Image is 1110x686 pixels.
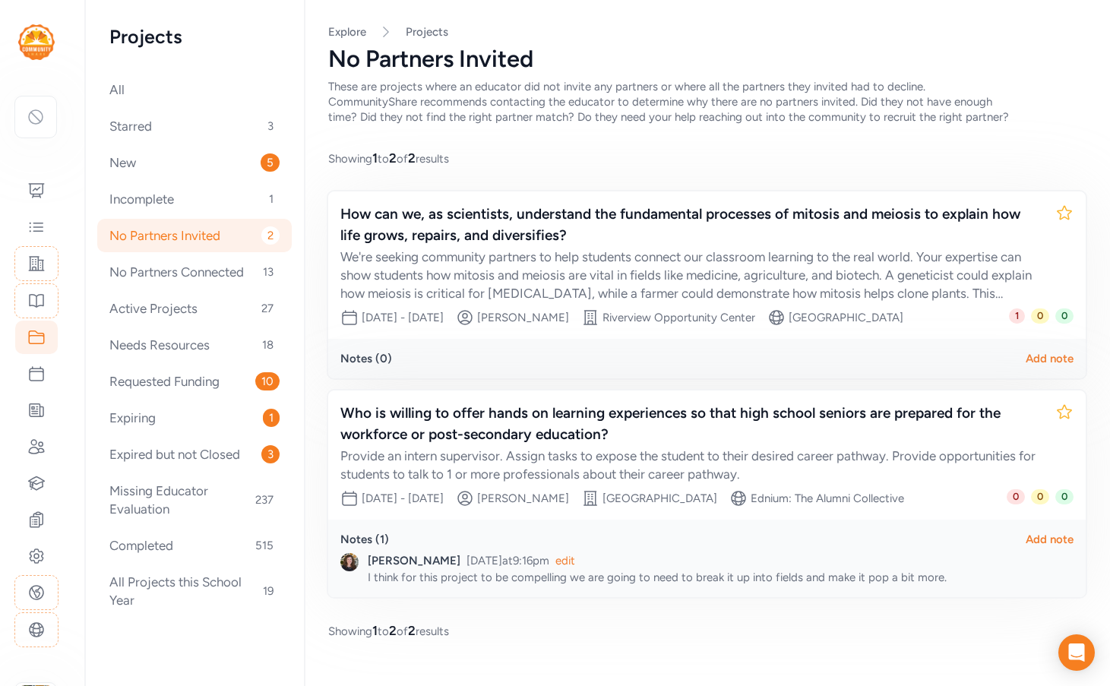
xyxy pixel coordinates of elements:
[328,621,449,640] span: Showing to of results
[340,553,359,571] img: Avatar
[261,117,280,135] span: 3
[18,24,55,60] img: logo
[340,248,1043,302] div: We're seeking community partners to help students connect our classroom learning to the real worl...
[368,553,460,568] div: [PERSON_NAME]
[255,372,280,390] span: 10
[261,445,280,463] span: 3
[97,401,292,435] div: Expiring
[97,146,292,179] div: New
[1007,489,1025,504] span: 0
[257,582,280,600] span: 19
[372,623,378,638] span: 1
[328,25,366,39] a: Explore
[362,310,444,325] div: [DATE] - [DATE]
[255,299,280,318] span: 27
[1026,351,1074,366] div: Add note
[602,491,717,506] div: [GEOGRAPHIC_DATA]
[389,623,397,638] span: 2
[406,24,448,40] a: Projects
[368,570,1074,585] p: I think for this project to be compelling we are going to need to break it up into fields and mak...
[372,150,378,166] span: 1
[408,623,416,638] span: 2
[109,24,280,49] h2: Projects
[340,204,1043,246] div: How can we, as scientists, understand the fundamental processes of mitosis and meiosis to explain...
[389,150,397,166] span: 2
[555,553,575,568] div: edit
[97,219,292,252] div: No Partners Invited
[97,529,292,562] div: Completed
[97,474,292,526] div: Missing Educator Evaluation
[263,190,280,208] span: 1
[97,73,292,106] div: All
[1058,634,1095,671] div: Open Intercom Messenger
[362,491,444,506] div: [DATE] - [DATE]
[263,409,280,427] span: 1
[97,565,292,617] div: All Projects this School Year
[1055,308,1074,324] span: 0
[1031,308,1049,324] span: 0
[789,310,903,325] div: [GEOGRAPHIC_DATA]
[477,491,569,506] div: [PERSON_NAME]
[261,153,280,172] span: 5
[340,532,389,547] div: Notes ( 1 )
[1026,532,1074,547] div: Add note
[249,536,280,555] span: 515
[97,255,292,289] div: No Partners Connected
[328,24,1086,40] nav: Breadcrumb
[97,182,292,216] div: Incomplete
[340,403,1043,445] div: Who is willing to offer hands on learning experiences so that high school seniors are prepared fo...
[466,553,549,568] div: [DATE] at 9:16pm
[328,80,1009,124] span: These are projects where an educator did not invite any partners or where all the partners they i...
[97,109,292,143] div: Starred
[97,365,292,398] div: Requested Funding
[97,438,292,471] div: Expired but not Closed
[1055,489,1074,504] span: 0
[97,328,292,362] div: Needs Resources
[256,336,280,354] span: 18
[261,226,280,245] span: 2
[408,150,416,166] span: 2
[751,491,904,506] div: Ednium: The Alumni Collective
[97,292,292,325] div: Active Projects
[249,491,280,509] span: 237
[1009,308,1025,324] span: 1
[477,310,569,325] div: [PERSON_NAME]
[328,46,1086,73] div: No Partners Invited
[340,447,1043,483] div: Provide an intern supervisor. Assign tasks to expose the student to their desired career pathway....
[257,263,280,281] span: 13
[602,310,755,325] div: Riverview Opportunity Center
[1031,489,1049,504] span: 0
[340,351,392,366] div: Notes ( 0 )
[328,149,449,167] span: Showing to of results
